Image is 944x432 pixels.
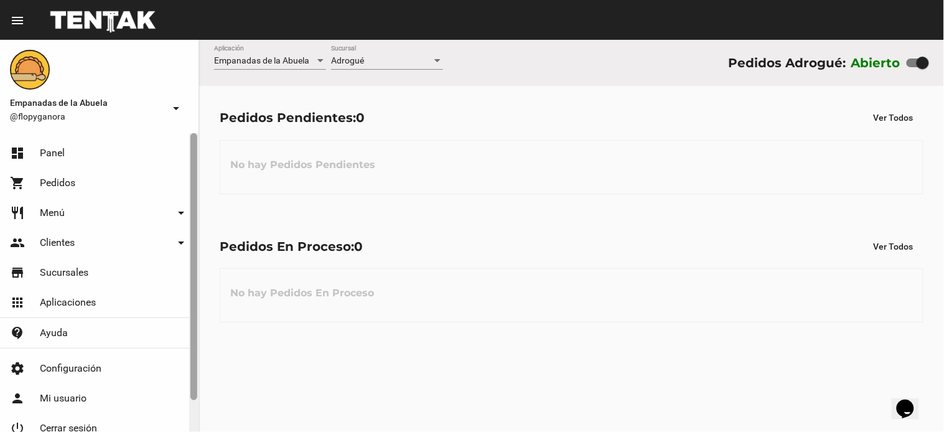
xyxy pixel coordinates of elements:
h3: No hay Pedidos En Proceso [220,275,384,312]
span: Ayuda [40,327,68,339]
span: Menú [40,207,65,219]
span: Adrogué [331,55,364,65]
span: @flopyganora [10,110,164,123]
span: Configuración [40,362,101,375]
mat-icon: arrow_drop_down [174,205,189,220]
span: Aplicaciones [40,296,96,309]
button: Ver Todos [864,235,923,258]
label: Abierto [851,53,901,73]
span: 0 [354,239,363,254]
img: f0136945-ed32-4f7c-91e3-a375bc4bb2c5.png [10,50,50,90]
div: Pedidos En Proceso: [220,237,363,256]
mat-icon: settings [10,361,25,376]
span: Pedidos [40,177,75,189]
span: 0 [356,110,365,125]
mat-icon: store [10,265,25,280]
div: Pedidos Pendientes: [220,108,365,128]
div: Pedidos Adrogué: [728,53,846,73]
span: Empanadas de la Abuela [214,55,309,65]
mat-icon: contact_support [10,326,25,340]
mat-icon: arrow_drop_down [174,235,189,250]
mat-icon: people [10,235,25,250]
mat-icon: apps [10,295,25,310]
button: Ver Todos [864,106,923,129]
h3: No hay Pedidos Pendientes [220,146,385,184]
span: Sucursales [40,266,88,279]
span: Clientes [40,237,75,249]
span: Empanadas de la Abuela [10,95,164,110]
span: Ver Todos [874,113,914,123]
span: Ver Todos [874,242,914,251]
mat-icon: restaurant [10,205,25,220]
span: Panel [40,147,65,159]
mat-icon: menu [10,13,25,28]
mat-icon: dashboard [10,146,25,161]
iframe: chat widget [892,382,932,420]
span: Mi usuario [40,392,86,405]
mat-icon: person [10,391,25,406]
mat-icon: shopping_cart [10,176,25,190]
mat-icon: arrow_drop_down [169,101,184,116]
